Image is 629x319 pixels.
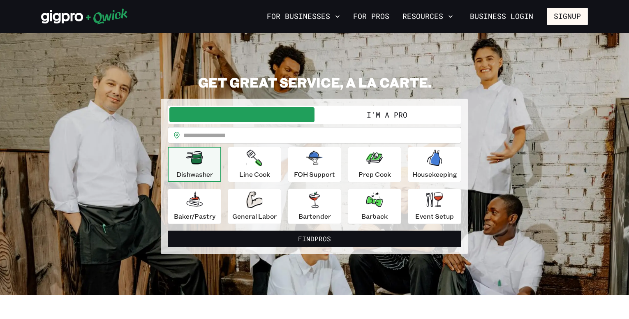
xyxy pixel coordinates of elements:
button: I'm a Pro [314,107,460,122]
button: Bartender [288,189,341,224]
button: Event Setup [408,189,461,224]
button: Prep Cook [348,147,401,182]
p: Baker/Pastry [174,211,215,221]
p: General Labor [232,211,277,221]
button: Line Cook [228,147,281,182]
button: Barback [348,189,401,224]
p: Housekeeping [412,169,457,179]
button: I'm a Business [169,107,314,122]
a: For Pros [350,9,393,23]
p: Line Cook [239,169,270,179]
p: Dishwasher [176,169,213,179]
button: Signup [547,8,588,25]
a: Business Login [463,8,540,25]
p: Bartender [298,211,331,221]
button: Dishwasher [168,147,221,182]
button: General Labor [228,189,281,224]
p: FOH Support [294,169,335,179]
p: Prep Cook [358,169,391,179]
button: FindPros [168,231,461,247]
button: Resources [399,9,456,23]
button: FOH Support [288,147,341,182]
button: Baker/Pastry [168,189,221,224]
p: Event Setup [415,211,454,221]
h2: GET GREAT SERVICE, A LA CARTE. [161,74,468,90]
p: Barback [361,211,388,221]
button: For Businesses [264,9,343,23]
button: Housekeeping [408,147,461,182]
